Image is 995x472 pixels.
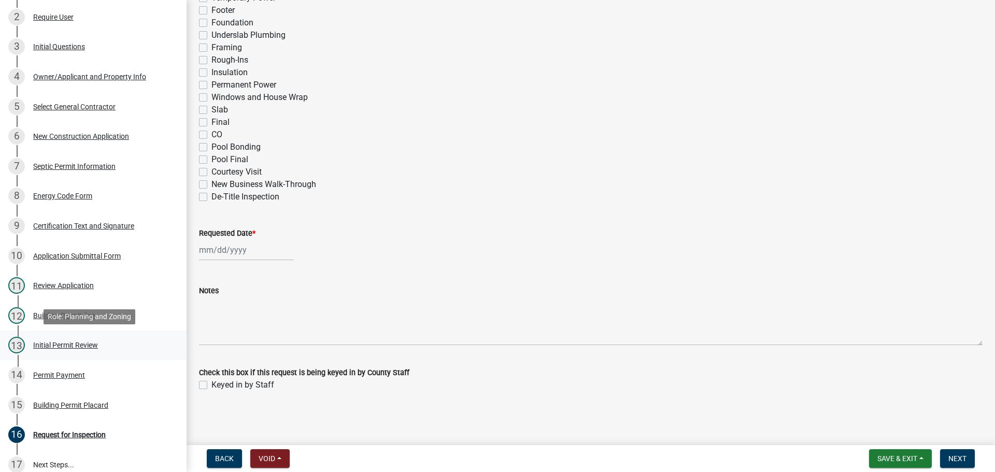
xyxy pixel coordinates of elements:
[33,431,106,438] div: Request for Inspection
[33,133,129,140] div: New Construction Application
[250,449,290,468] button: Void
[211,191,279,203] label: De-Title Inspection
[211,79,276,91] label: Permanent Power
[33,341,98,349] div: Initial Permit Review
[211,17,253,29] label: Foundation
[33,73,146,80] div: Owner/Applicant and Property Info
[8,426,25,443] div: 16
[199,369,409,377] label: Check this box if this request is being keyed in by County Staff
[211,104,228,116] label: Slab
[8,188,25,204] div: 8
[869,449,932,468] button: Save & Exit
[33,163,116,170] div: Septic Permit Information
[211,153,248,166] label: Pool Final
[259,454,275,463] span: Void
[211,41,242,54] label: Framing
[211,141,261,153] label: Pool Bonding
[199,230,255,237] label: Requested Date
[8,337,25,353] div: 13
[33,192,92,199] div: Energy Code Form
[8,277,25,294] div: 11
[211,29,286,41] label: Underslab Plumbing
[215,454,234,463] span: Back
[211,116,230,128] label: Final
[8,158,25,175] div: 7
[211,178,316,191] label: New Business Walk-Through
[33,43,85,50] div: Initial Questions
[33,13,74,21] div: Require User
[8,68,25,85] div: 4
[207,449,242,468] button: Back
[33,312,95,319] div: Building Permit Fee
[8,397,25,413] div: 15
[8,38,25,55] div: 3
[211,128,222,141] label: CO
[8,9,25,25] div: 2
[8,307,25,324] div: 12
[8,218,25,234] div: 9
[8,98,25,115] div: 5
[33,282,94,289] div: Review Application
[877,454,917,463] span: Save & Exit
[211,66,248,79] label: Insulation
[33,371,85,379] div: Permit Payment
[211,379,274,391] label: Keyed in by Staff
[211,91,308,104] label: Windows and House Wrap
[33,222,134,230] div: Certification Text and Signature
[199,239,294,261] input: mm/dd/yyyy
[199,288,219,295] label: Notes
[33,402,108,409] div: Building Permit Placard
[211,4,235,17] label: Footer
[33,252,121,260] div: Application Submittal Form
[948,454,966,463] span: Next
[44,309,135,324] div: Role: Planning and Zoning
[211,54,248,66] label: Rough-Ins
[940,449,975,468] button: Next
[211,166,262,178] label: Courtesy Visit
[8,248,25,264] div: 10
[8,367,25,383] div: 14
[8,128,25,145] div: 6
[33,103,116,110] div: Select General Contractor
